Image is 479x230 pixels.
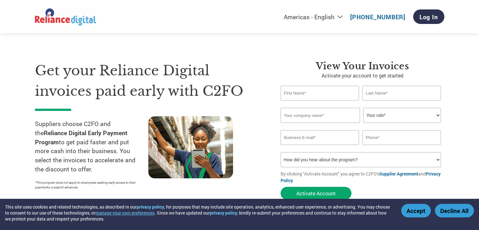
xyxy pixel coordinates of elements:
a: privacy policy [137,204,164,210]
p: Suppliers choose C2FO and the to get paid faster and put more cash into their business. You selec... [35,119,148,174]
button: manage your own preferences [95,210,155,216]
a: Log In [413,9,444,24]
button: Accept [401,204,431,217]
a: [PHONE_NUMBER] [350,13,405,21]
img: supply chain worker [148,116,233,178]
p: *This program does not apply to employees seeking early access to their paychecks or payroll adva... [35,180,142,190]
div: Invalid first name or first name is too long [281,101,359,105]
a: Supplier Agreement [379,171,418,177]
input: Your company name* [281,108,360,123]
button: Decline All [435,204,474,217]
div: Invalid company name or company name is too long [281,124,441,128]
input: Last Name* [362,86,441,101]
img: Reliance Digital [35,8,96,26]
div: This site uses cookies and related technologies, as described in our , for purposes that may incl... [5,204,392,222]
button: Activate Account [281,187,351,200]
a: privacy policy [210,210,237,216]
a: Privacy Policy [281,171,441,183]
p: Activate your account to get started [281,72,444,79]
input: Invalid Email format [281,130,359,145]
p: By clicking "Activate Account" you agree to C2FO's and [281,170,444,184]
h1: Get your Reliance Digital invoices paid early with C2FO [35,60,262,101]
input: Phone* [362,130,441,145]
div: Invalid last name or last name is too long [362,101,441,105]
input: First Name* [281,86,359,101]
select: Title/Role [363,108,441,123]
div: Inavlid Phone Number [362,146,441,150]
div: Inavlid Email Address [281,146,359,150]
strong: Reliance Digital Early Payment Program [35,129,128,146]
h3: View Your Invoices [281,60,444,72]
